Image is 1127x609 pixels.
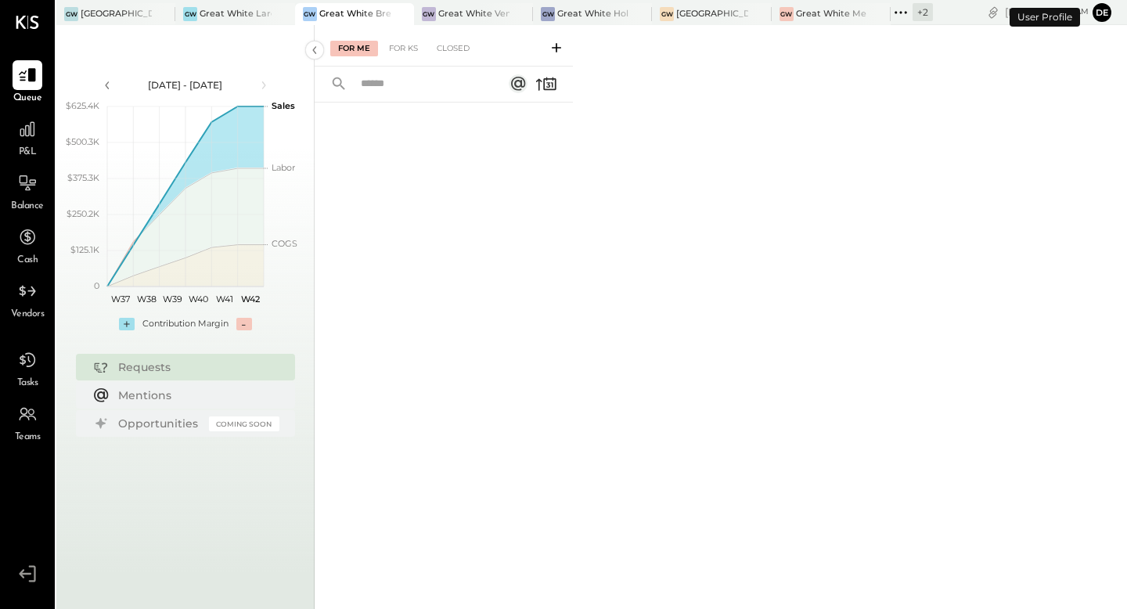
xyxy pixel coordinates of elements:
[70,244,99,255] text: $125.1K
[11,200,44,214] span: Balance
[1,168,54,214] a: Balance
[183,7,197,21] div: GW
[162,294,182,304] text: W39
[118,387,272,403] div: Mentions
[1,114,54,160] a: P&L
[1075,6,1089,17] span: am
[1,399,54,445] a: Teams
[985,4,1001,20] div: copy link
[913,3,933,21] div: + 2
[118,416,201,431] div: Opportunities
[110,294,129,304] text: W37
[1005,5,1089,20] div: [DATE]
[272,162,295,173] text: Labor
[81,8,152,20] div: [GEOGRAPHIC_DATA]
[67,172,99,183] text: $375.3K
[330,41,378,56] div: For Me
[676,8,747,20] div: [GEOGRAPHIC_DATA]
[66,100,99,111] text: $625.4K
[118,359,272,375] div: Requests
[1,276,54,322] a: Vendors
[1,60,54,106] a: Queue
[660,7,674,21] div: GW
[209,416,279,431] div: Coming Soon
[200,8,271,20] div: Great White Larchmont
[1,222,54,268] a: Cash
[1,345,54,391] a: Tasks
[796,8,867,20] div: Great White Melrose
[1093,3,1111,22] button: De
[13,92,42,106] span: Queue
[272,238,297,249] text: COGS
[66,136,99,147] text: $500.3K
[119,318,135,330] div: +
[236,318,252,330] div: -
[19,146,37,160] span: P&L
[1042,5,1073,20] span: 11 : 35
[241,294,260,304] text: W42
[67,208,99,219] text: $250.2K
[15,431,41,445] span: Teams
[189,294,208,304] text: W40
[216,294,233,304] text: W41
[119,78,252,92] div: [DATE] - [DATE]
[272,100,295,111] text: Sales
[11,308,45,322] span: Vendors
[64,7,78,21] div: GW
[557,8,628,20] div: Great White Holdings
[142,318,229,330] div: Contribution Margin
[780,7,794,21] div: GW
[17,377,38,391] span: Tasks
[94,280,99,291] text: 0
[429,41,477,56] div: Closed
[303,7,317,21] div: GW
[381,41,426,56] div: For KS
[438,8,509,20] div: Great White Venice
[541,7,555,21] div: GW
[136,294,156,304] text: W38
[1010,8,1080,27] div: User Profile
[319,8,391,20] div: Great White Brentwood
[422,7,436,21] div: GW
[17,254,38,268] span: Cash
